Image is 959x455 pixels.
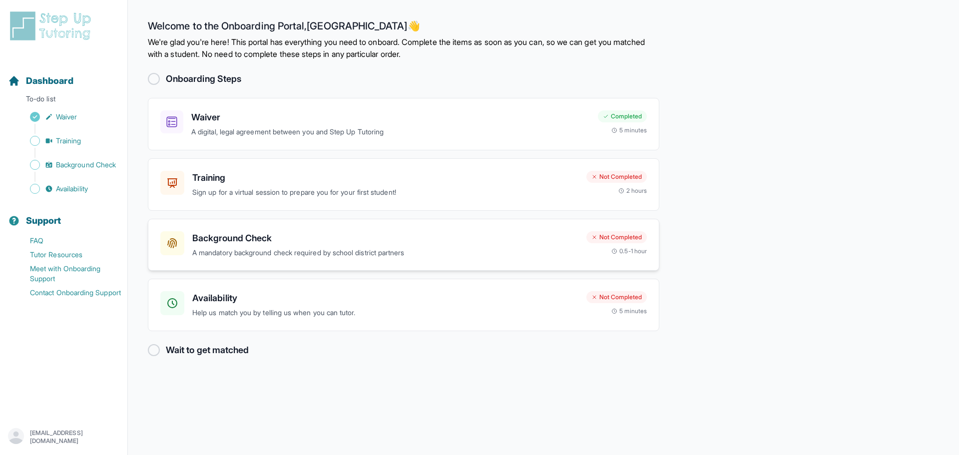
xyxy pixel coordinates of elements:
a: Training [8,134,127,148]
div: 0.5-1 hour [611,247,647,255]
h2: Onboarding Steps [166,72,241,86]
div: Not Completed [586,171,647,183]
p: Sign up for a virtual session to prepare you for your first student! [192,187,578,198]
h3: Waiver [191,110,590,124]
a: FAQ [8,234,127,248]
p: [EMAIL_ADDRESS][DOMAIN_NAME] [30,429,119,445]
p: To-do list [4,94,123,108]
h3: Background Check [192,231,578,245]
a: Dashboard [8,74,73,88]
span: Training [56,136,81,146]
h3: Availability [192,291,578,305]
div: 5 minutes [611,307,647,315]
h2: Welcome to the Onboarding Portal, [GEOGRAPHIC_DATA] 👋 [148,20,659,36]
div: Not Completed [586,231,647,243]
a: Background CheckA mandatory background check required by school district partnersNot Completed0.5... [148,219,659,271]
p: Help us match you by telling us when you can tutor. [192,307,578,319]
img: logo [8,10,97,42]
a: Meet with Onboarding Support [8,262,127,286]
a: WaiverA digital, legal agreement between you and Step Up TutoringCompleted5 minutes [148,98,659,150]
h2: Wait to get matched [166,343,249,357]
p: A digital, legal agreement between you and Step Up Tutoring [191,126,590,138]
button: Support [4,198,123,232]
h3: Training [192,171,578,185]
a: Tutor Resources [8,248,127,262]
a: TrainingSign up for a virtual session to prepare you for your first student!Not Completed2 hours [148,158,659,211]
button: Dashboard [4,58,123,92]
button: [EMAIL_ADDRESS][DOMAIN_NAME] [8,428,119,446]
a: Availability [8,182,127,196]
span: Support [26,214,61,228]
span: Waiver [56,112,77,122]
a: Background Check [8,158,127,172]
a: Waiver [8,110,127,124]
a: AvailabilityHelp us match you by telling us when you can tutor.Not Completed5 minutes [148,279,659,331]
div: Completed [598,110,647,122]
div: Not Completed [586,291,647,303]
span: Dashboard [26,74,73,88]
div: 5 minutes [611,126,647,134]
span: Background Check [56,160,116,170]
p: A mandatory background check required by school district partners [192,247,578,259]
p: We're glad you're here! This portal has everything you need to onboard. Complete the items as soo... [148,36,659,60]
div: 2 hours [618,187,647,195]
a: Contact Onboarding Support [8,286,127,300]
span: Availability [56,184,88,194]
